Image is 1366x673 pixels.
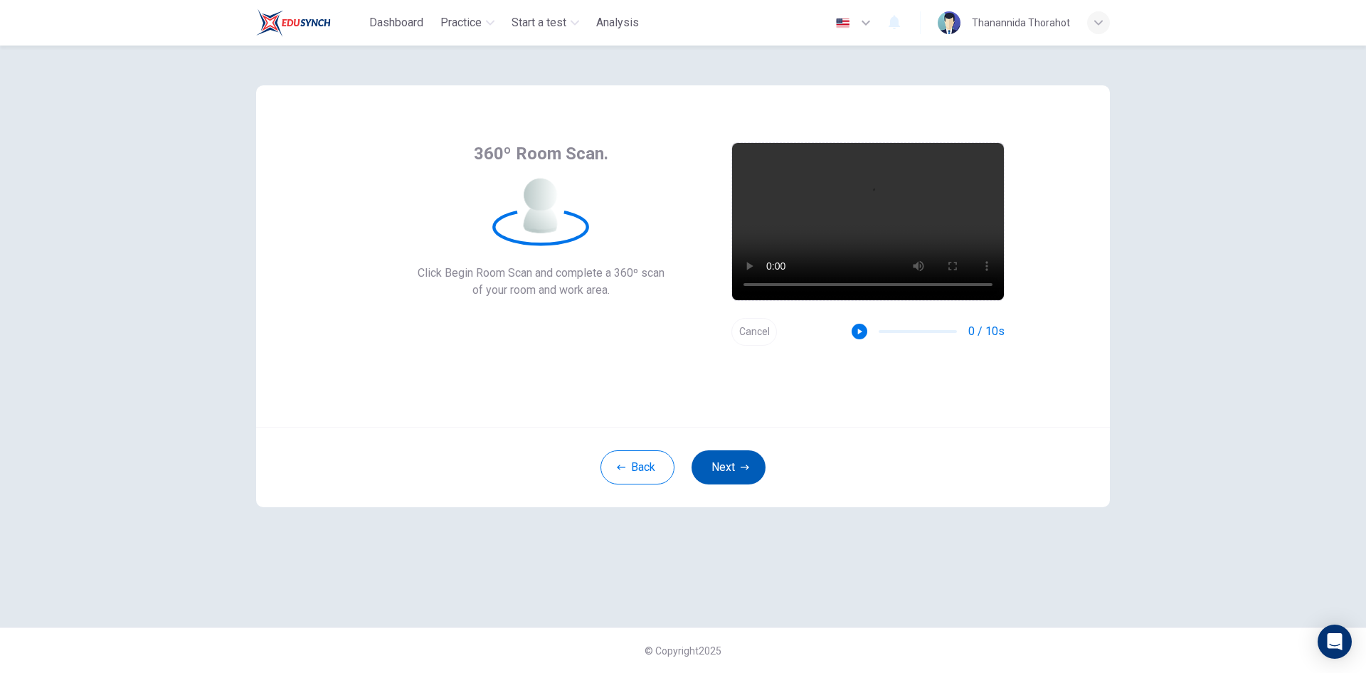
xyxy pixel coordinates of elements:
span: 360º Room Scan. [474,142,608,165]
span: Dashboard [369,14,423,31]
button: Next [692,450,766,484]
img: Profile picture [938,11,960,34]
span: Analysis [596,14,639,31]
span: 0 / 10s [968,323,1005,340]
button: Start a test [506,10,585,36]
span: Practice [440,14,482,31]
a: Train Test logo [256,9,364,37]
img: Train Test logo [256,9,331,37]
span: of your room and work area. [418,282,665,299]
button: Analysis [591,10,645,36]
button: Practice [435,10,500,36]
div: Thanannida Thorahot [972,14,1070,31]
span: Click Begin Room Scan and complete a 360º scan [418,265,665,282]
img: en [834,18,852,28]
div: Open Intercom Messenger [1318,625,1352,659]
span: Start a test [512,14,566,31]
button: Dashboard [364,10,429,36]
span: © Copyright 2025 [645,645,721,657]
button: Back [600,450,674,484]
button: Cancel [731,318,777,346]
